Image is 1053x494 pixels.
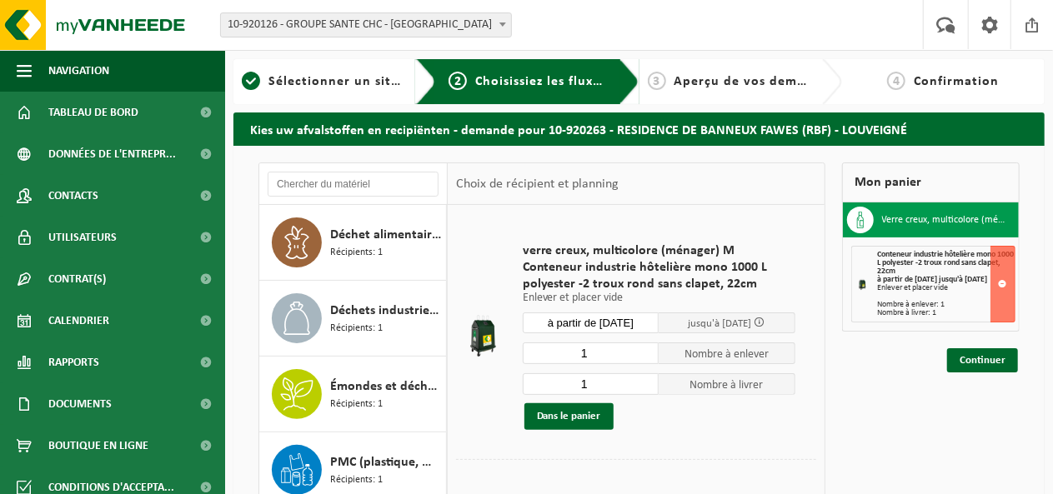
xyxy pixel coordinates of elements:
span: PMC (plastique, métal, carton boisson) (industriel) [330,452,442,472]
a: 1Sélectionner un site ici [242,72,403,92]
span: Déchet alimentaire, contenant des produits d'origine animale, non emballé, catégorie 3 [330,225,442,245]
span: Documents [48,383,112,425]
div: Nombre à enlever: 1 [877,301,1015,309]
p: Enlever et placer vide [523,292,795,304]
span: Tableau de bord [48,92,138,133]
span: Calendrier [48,300,109,342]
span: 4 [887,72,905,90]
span: 1 [242,72,260,90]
button: Émondes et déchets verts Ø < 12 cm Récipients: 1 [259,357,447,432]
span: Récipients: 1 [330,245,383,261]
span: Rapports [48,342,99,383]
div: Mon panier [842,162,1020,202]
h2: Kies uw afvalstoffen en recipiënten - demande pour 10-920263 - RESIDENCE DE BANNEUX FAWES (RBF) -... [233,112,1045,145]
span: Contacts [48,175,98,217]
div: Nombre à livrer: 1 [877,309,1015,317]
span: 10-920126 - GROUPE SANTE CHC - LIÈGE [220,12,512,37]
span: 2 [449,72,467,90]
a: Continuer [947,348,1018,372]
span: Confirmation [914,75,999,88]
span: Récipients: 1 [330,397,383,412]
span: Aperçu de vos demandes [674,75,835,88]
h3: Verre creux, multicolore (ménager) [882,207,1006,233]
strong: à partir de [DATE] jusqu'à [DATE] [877,275,987,284]
input: Chercher du matériel [268,172,439,197]
span: Utilisateurs [48,217,117,258]
button: Dans le panier [524,403,614,430]
span: Nombre à enlever [659,342,795,364]
span: Conteneur industrie hôtelière mono 1000 L polyester -2 troux rond sans clapet, 22cm [877,250,1014,276]
button: Déchet alimentaire, contenant des produits d'origine animale, non emballé, catégorie 3 Récipients: 1 [259,205,447,281]
span: Contrat(s) [48,258,106,300]
span: Déchets industriels banals [330,301,442,321]
span: Récipients: 1 [330,472,383,488]
span: Données de l'entrepr... [48,133,176,175]
span: Boutique en ligne [48,425,148,467]
span: jusqu'à [DATE] [688,318,751,329]
span: Conteneur industrie hôtelière mono 1000 L polyester -2 troux rond sans clapet, 22cm [523,259,795,292]
button: Déchets industriels banals Récipients: 1 [259,281,447,357]
span: Navigation [48,50,109,92]
span: Sélectionner un site ici [268,75,418,88]
input: Sélectionnez date [523,312,659,333]
span: Nombre à livrer [659,373,795,395]
div: Enlever et placer vide [877,284,1015,292]
span: 3 [648,72,666,90]
div: Choix de récipient et planning [448,163,627,205]
span: Récipients: 1 [330,321,383,337]
span: 10-920126 - GROUPE SANTE CHC - LIÈGE [221,13,511,37]
span: Émondes et déchets verts Ø < 12 cm [330,377,442,397]
span: verre creux, multicolore (ménager) M [523,242,795,259]
span: Choisissiez les flux de déchets et récipients [475,75,753,88]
